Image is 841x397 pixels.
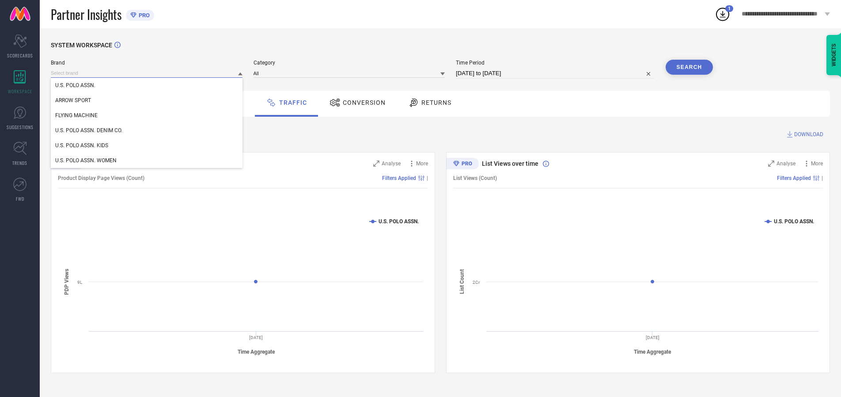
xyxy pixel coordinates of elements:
[51,69,242,78] input: Select brand
[51,123,242,138] div: U.S. POLO ASSN. DENIM CO.
[794,130,823,139] span: DOWNLOAD
[136,12,150,19] span: PRO
[64,268,70,294] tspan: PDP Views
[456,68,655,79] input: Select time period
[55,112,98,118] span: FLYING MACHINE
[482,160,538,167] span: List Views over time
[55,82,95,88] span: U.S. POLO ASSN.
[51,5,121,23] span: Partner Insights
[645,335,659,340] text: [DATE]
[811,160,823,167] span: More
[7,124,34,130] span: SUGGESTIONS
[16,195,24,202] span: FWD
[55,157,117,164] span: U.S. POLO ASSN. WOMEN
[459,269,465,294] tspan: List Count
[51,93,242,108] div: ARROW SPORT
[51,60,242,66] span: Brand
[51,138,242,153] div: U.S. POLO ASSN. KIDS
[777,175,811,181] span: Filters Applied
[634,349,671,355] tspan: Time Aggregate
[728,6,731,11] span: 1
[666,60,713,75] button: Search
[279,99,307,106] span: Traffic
[382,175,416,181] span: Filters Applied
[453,175,497,181] span: List Views (Count)
[7,52,33,59] span: SCORECARDS
[777,160,796,167] span: Analyse
[768,160,774,167] svg: Zoom
[421,99,451,106] span: Returns
[8,88,32,95] span: WORKSPACE
[382,160,401,167] span: Analyse
[774,218,814,225] text: U.S. POLO ASSN.
[12,160,27,166] span: TRENDS
[343,99,386,106] span: Conversion
[715,6,731,22] div: Open download list
[427,175,428,181] span: |
[446,158,479,171] div: Premium
[51,153,242,168] div: U.S. POLO ASSN. WOMEN
[51,78,242,93] div: U.S. POLO ASSN.
[55,97,91,103] span: ARROW SPORT
[238,349,275,355] tspan: Time Aggregate
[373,160,379,167] svg: Zoom
[58,175,144,181] span: Product Display Page Views (Count)
[379,218,419,225] text: U.S. POLO ASSN.
[77,280,83,285] text: 9L
[416,160,428,167] span: More
[55,142,108,149] span: U.S. POLO ASSN. KIDS
[456,60,655,66] span: Time Period
[822,175,823,181] span: |
[55,127,122,134] span: U.S. POLO ASSN. DENIM CO.
[51,108,242,123] div: FLYING MACHINE
[254,60,445,66] span: Category
[473,280,480,285] text: 2Cr
[51,42,112,49] span: SYSTEM WORKSPACE
[249,335,263,340] text: [DATE]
